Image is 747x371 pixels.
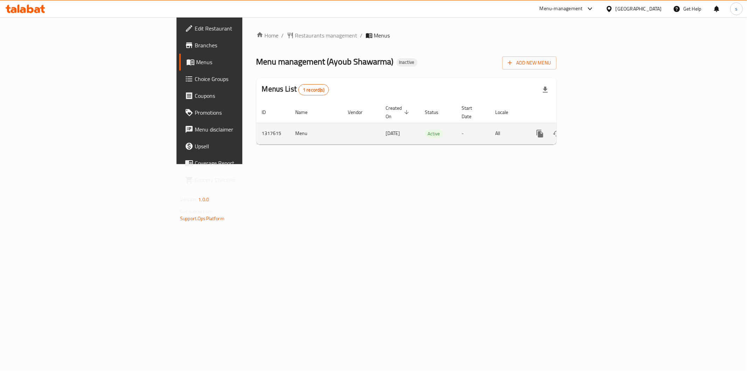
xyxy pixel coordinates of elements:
[195,24,296,33] span: Edit Restaurant
[548,125,565,142] button: Change Status
[456,123,490,144] td: -
[348,108,372,116] span: Vendor
[540,5,583,13] div: Menu-management
[196,58,296,66] span: Menus
[262,84,329,95] h2: Menus List
[360,31,363,40] li: /
[195,159,296,167] span: Coverage Report
[179,70,301,87] a: Choice Groups
[298,84,329,95] div: Total records count
[179,155,301,171] a: Coverage Report
[179,104,301,121] a: Promotions
[179,20,301,37] a: Edit Restaurant
[490,123,526,144] td: All
[616,5,662,13] div: [GEOGRAPHIC_DATA]
[195,176,296,184] span: Grocery Checklist
[256,102,604,144] table: enhanced table
[462,104,482,121] span: Start Date
[374,31,390,40] span: Menus
[198,195,209,204] span: 1.0.0
[195,108,296,117] span: Promotions
[396,59,417,65] span: Inactive
[496,108,518,116] span: Locale
[299,87,328,93] span: 1 record(s)
[180,207,212,216] span: Get support on:
[396,58,417,67] div: Inactive
[290,123,343,144] td: Menu
[195,75,296,83] span: Choice Groups
[179,121,301,138] a: Menu disclaimer
[425,129,443,138] div: Active
[195,142,296,150] span: Upsell
[179,37,301,54] a: Branches
[262,108,275,116] span: ID
[296,108,317,116] span: Name
[735,5,738,13] span: s
[287,31,358,40] a: Restaurants management
[256,54,394,69] span: Menu management ( Ayoub Shawarma )
[386,129,400,138] span: [DATE]
[195,125,296,134] span: Menu disclaimer
[180,195,197,204] span: Version:
[195,92,296,100] span: Coupons
[526,102,604,123] th: Actions
[195,41,296,49] span: Branches
[425,108,448,116] span: Status
[425,130,443,138] span: Active
[295,31,358,40] span: Restaurants management
[180,214,224,223] a: Support.OpsPlatform
[179,54,301,70] a: Menus
[179,138,301,155] a: Upsell
[508,59,551,67] span: Add New Menu
[502,56,556,69] button: Add New Menu
[179,171,301,188] a: Grocery Checklist
[537,81,554,98] div: Export file
[256,31,556,40] nav: breadcrumb
[386,104,411,121] span: Created On
[179,87,301,104] a: Coupons
[532,125,548,142] button: more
